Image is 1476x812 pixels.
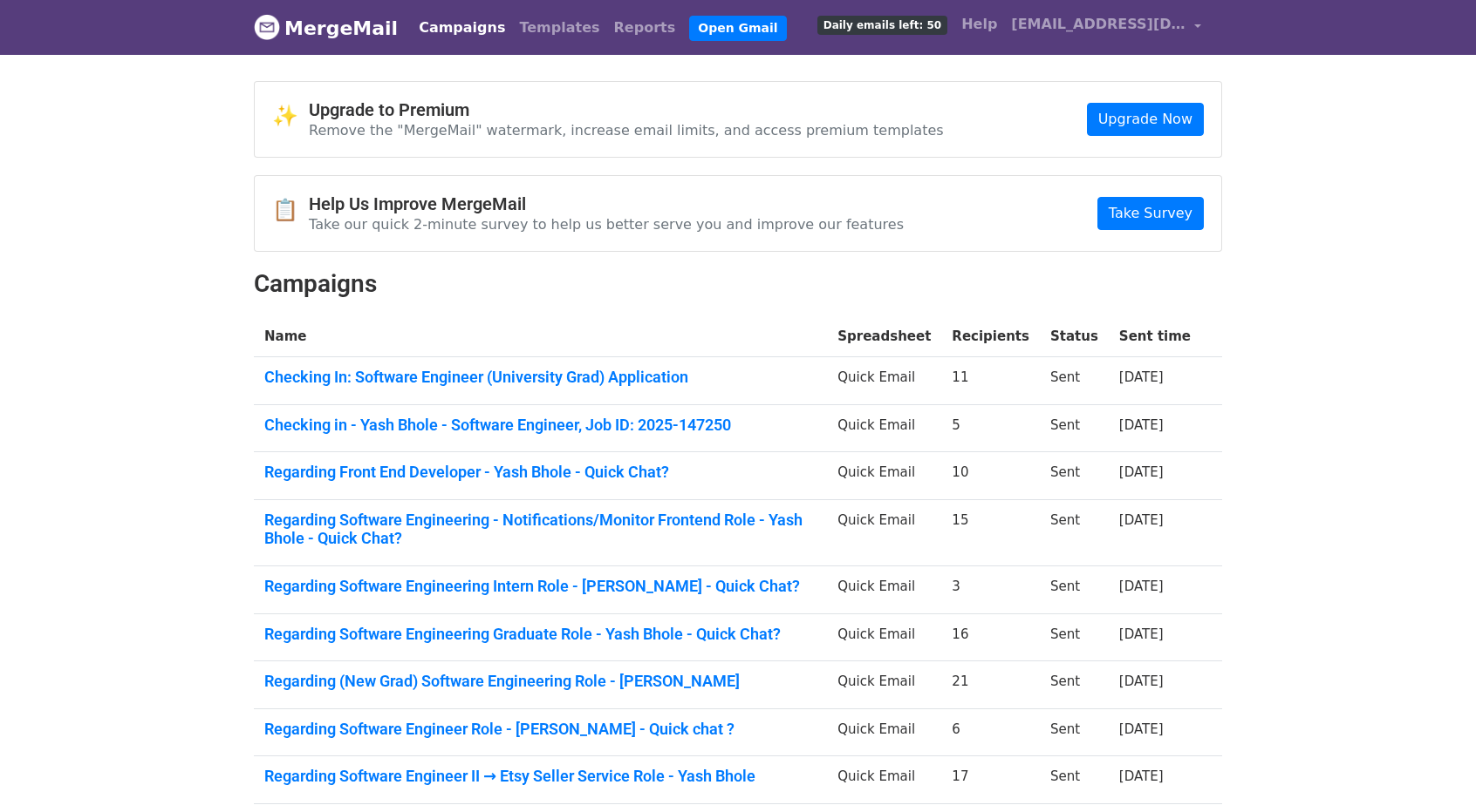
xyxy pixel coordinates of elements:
[827,499,941,565] td: Quick Email
[272,104,309,129] span: ✨
[941,499,1040,565] td: 15
[1119,369,1164,385] a: [DATE]
[941,708,1040,756] td: 6
[309,193,904,214] h4: Help Us Improve MergeMail
[1040,661,1109,709] td: Sent
[1011,14,1186,35] span: [EMAIL_ADDRESS][DOMAIN_NAME]
[941,316,1040,357] th: Recipients
[264,463,817,482] a: Regarding Front End Developer - Yash Bhole - Quick Chat?
[1119,579,1164,594] a: [DATE]
[1119,417,1164,433] a: [DATE]
[1109,316,1201,357] th: Sent time
[941,756,1040,804] td: 17
[1119,626,1164,642] a: [DATE]
[1119,673,1164,689] a: [DATE]
[309,215,904,233] p: Take our quick 2-minute survey to help us better serve you and improve our features
[1119,768,1164,784] a: [DATE]
[1004,7,1208,48] a: [EMAIL_ADDRESS][DOMAIN_NAME]
[827,357,941,405] td: Quick Email
[1040,357,1109,405] td: Sent
[827,708,941,756] td: Quick Email
[827,613,941,661] td: Quick Email
[1097,197,1204,230] a: Take Survey
[810,7,954,42] a: Daily emails left: 50
[264,368,817,387] a: Checking In: Software Engineer (University Grad) Application
[827,452,941,500] td: Quick Email
[817,16,947,35] span: Daily emails left: 50
[309,121,944,139] p: Remove the "MergeMail" watermark, increase email limits, and access premium templates
[1040,756,1109,804] td: Sent
[309,99,944,120] h4: Upgrade to Premium
[689,16,786,41] a: Open Gmail
[827,404,941,452] td: Quick Email
[1119,512,1164,528] a: [DATE]
[941,357,1040,405] td: 11
[272,198,309,223] span: 📋
[264,511,817,548] a: Regarding Software Engineering - Notifications/Monitor Frontend Role - Yash Bhole - Quick Chat?
[607,10,683,45] a: Reports
[264,625,817,644] a: Regarding Software Engineering Graduate Role - Yash Bhole - Quick Chat?
[254,316,827,357] th: Name
[264,767,817,786] a: Regarding Software Engineer II → Etsy Seller Service Role - Yash Bhole
[954,7,1004,42] a: Help
[1040,613,1109,661] td: Sent
[264,720,817,739] a: Regarding Software Engineer Role - [PERSON_NAME] - Quick chat ?
[827,566,941,614] td: Quick Email
[1040,499,1109,565] td: Sent
[412,10,512,45] a: Campaigns
[941,613,1040,661] td: 16
[1040,404,1109,452] td: Sent
[941,404,1040,452] td: 5
[264,416,817,435] a: Checking in - Yash Bhole - Software Engineer, Job ID: 2025-147250
[941,452,1040,500] td: 10
[1119,464,1164,480] a: [DATE]
[827,756,941,804] td: Quick Email
[1040,452,1109,500] td: Sent
[827,661,941,709] td: Quick Email
[1119,721,1164,737] a: [DATE]
[264,672,817,691] a: Regarding (New Grad) Software Engineering Role - [PERSON_NAME]
[1087,103,1204,136] a: Upgrade Now
[1040,566,1109,614] td: Sent
[827,316,941,357] th: Spreadsheet
[1040,316,1109,357] th: Status
[254,10,398,46] a: MergeMail
[941,566,1040,614] td: 3
[264,577,817,596] a: Regarding Software Engineering Intern Role - [PERSON_NAME] - Quick Chat?
[941,661,1040,709] td: 21
[254,269,1222,299] h2: Campaigns
[512,10,606,45] a: Templates
[254,14,280,40] img: MergeMail logo
[1040,708,1109,756] td: Sent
